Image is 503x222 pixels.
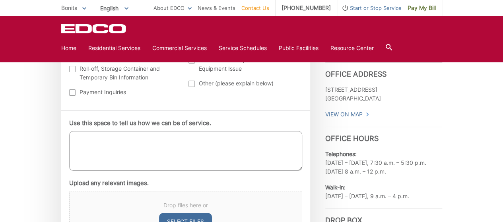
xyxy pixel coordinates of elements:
[188,79,300,88] label: Other (please explain below)
[69,88,181,97] label: Payment Inquiries
[325,62,442,79] h3: Office Address
[94,2,134,15] span: English
[153,4,192,12] a: About EDCO
[79,201,292,210] span: Drop files here or
[152,44,207,52] a: Commercial Services
[61,4,78,11] span: Bonita
[325,184,346,191] b: Walk-in:
[325,150,442,176] p: [DATE] – [DATE], 7:30 a.m. – 5:30 p.m. [DATE] 8 a.m. – 12 p.m.
[279,44,319,52] a: Public Facilities
[88,44,140,52] a: Residential Services
[188,56,300,73] label: Commercial Dumpster and Cart Equipment Issue
[330,44,374,52] a: Resource Center
[325,85,442,103] p: [STREET_ADDRESS] [GEOGRAPHIC_DATA]
[61,24,127,33] a: EDCD logo. Return to the homepage.
[408,4,436,12] span: Pay My Bill
[198,4,235,12] a: News & Events
[69,64,181,82] label: Roll-off, Storage Container and Temporary Bin Information
[325,110,369,119] a: View On Map
[325,151,357,157] b: Telephones:
[69,180,149,187] label: Upload any relevant images.
[69,120,211,127] label: Use this space to tell us how we can be of service.
[61,44,76,52] a: Home
[219,44,267,52] a: Service Schedules
[325,127,442,143] h3: Office Hours
[325,183,442,201] p: [DATE] – [DATE], 9 a.m. – 4 p.m.
[241,4,269,12] a: Contact Us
